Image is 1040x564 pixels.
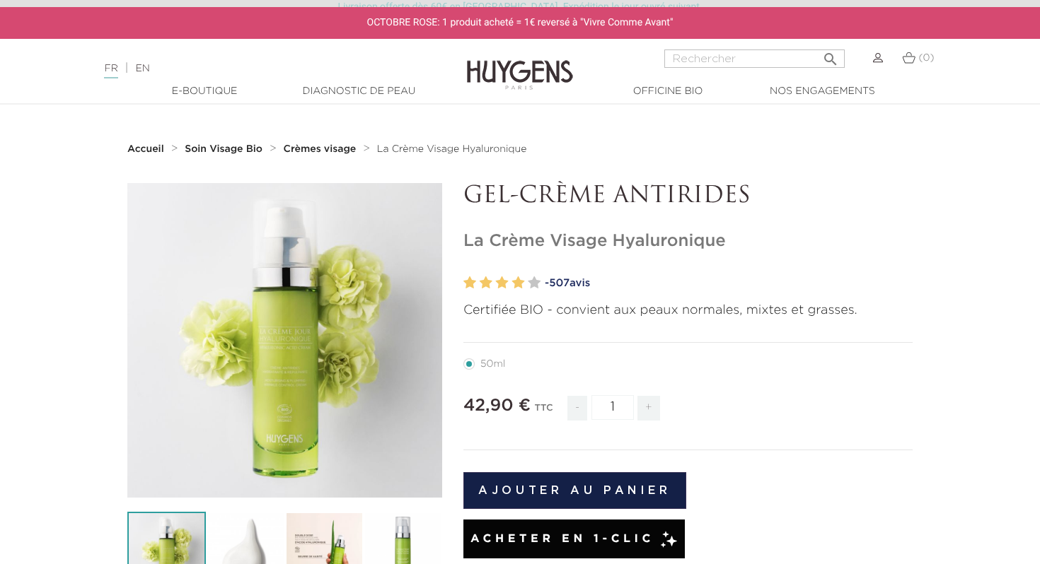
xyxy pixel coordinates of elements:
span: La Crème Visage Hyaluronique [377,144,527,154]
button: Ajouter au panier [463,472,686,509]
span: 42,90 € [463,397,531,414]
p: GEL-CRÈME ANTIRIDES [463,183,913,210]
a: FR [104,64,117,78]
input: Quantité [591,395,634,420]
a: Crèmes visage [284,143,359,155]
a: Diagnostic de peau [288,84,429,99]
button:  [818,45,843,64]
input: Rechercher [664,49,845,68]
a: Accueil [127,143,167,155]
div: TTC [535,393,553,431]
a: Nos engagements [751,84,893,99]
span: (0) [918,53,934,63]
strong: Crèmes visage [284,144,357,154]
span: 507 [549,278,570,288]
a: E-Boutique [134,84,275,99]
strong: Accueil [127,144,164,154]
label: 3 [496,273,509,293]
img: Huygens [467,37,573,92]
span: - [567,396,587,421]
label: 50ml [463,358,522,370]
div: | [97,60,422,77]
a: EN [135,64,149,74]
label: 2 [480,273,492,293]
label: 5 [528,273,541,293]
span: + [637,396,660,421]
h1: La Crème Visage Hyaluronique [463,231,913,252]
label: 1 [463,273,476,293]
p: Certifiée BIO - convient aux peaux normales, mixtes et grasses. [463,301,913,320]
a: Soin Visage Bio [185,143,266,155]
strong: Soin Visage Bio [185,144,262,154]
label: 4 [512,273,524,293]
a: Officine Bio [597,84,739,99]
a: -507avis [545,273,913,294]
a: La Crème Visage Hyaluronique [377,143,527,155]
i:  [822,47,839,64]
